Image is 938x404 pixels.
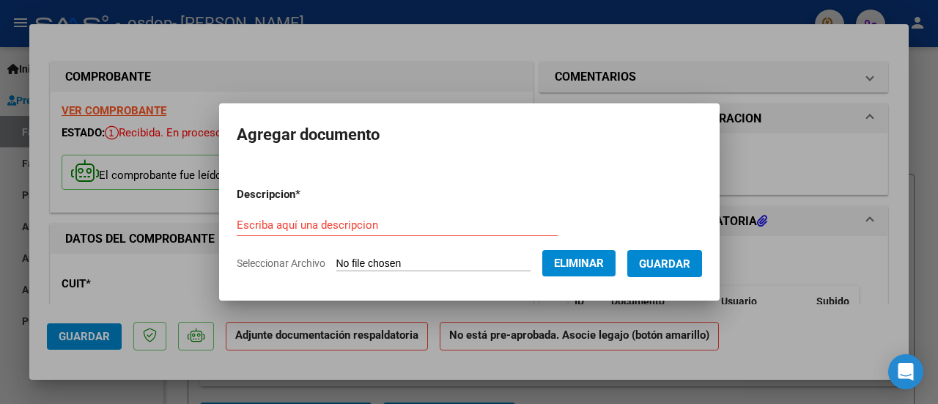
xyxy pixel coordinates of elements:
[627,250,702,277] button: Guardar
[237,121,702,149] h2: Agregar documento
[237,186,377,203] p: Descripcion
[554,257,604,270] span: Eliminar
[639,257,690,271] span: Guardar
[542,250,616,276] button: Eliminar
[888,354,923,389] div: Open Intercom Messenger
[237,257,325,269] span: Seleccionar Archivo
